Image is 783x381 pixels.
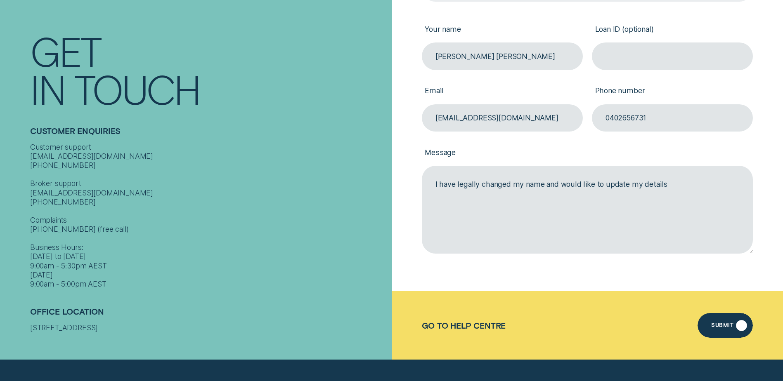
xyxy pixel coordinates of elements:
label: Message [422,141,753,166]
label: Email [422,79,583,104]
div: Touch [74,70,200,108]
div: In [30,70,65,108]
label: Loan ID (optional) [592,17,753,42]
label: Your name [422,17,583,42]
a: Go to Help Centre [422,321,506,330]
div: Get [30,32,101,70]
h2: Customer Enquiries [30,126,387,143]
textarea: I have legally changed my name and would like to update my details [422,166,753,253]
h2: Office Location [30,307,387,323]
h1: Get In Touch [30,32,387,108]
label: Phone number [592,79,753,104]
button: Submit [698,313,753,338]
div: [STREET_ADDRESS] [30,323,387,332]
div: Customer support [EMAIL_ADDRESS][DOMAIN_NAME] [PHONE_NUMBER] Broker support [EMAIL_ADDRESS][DOMAI... [30,143,387,289]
